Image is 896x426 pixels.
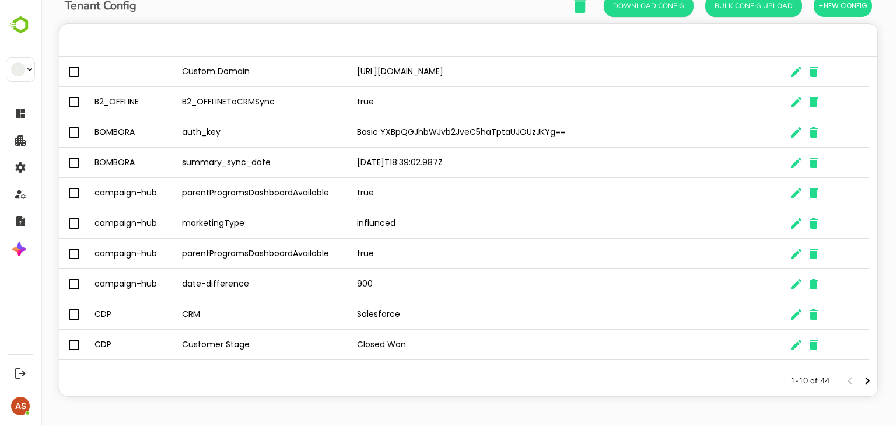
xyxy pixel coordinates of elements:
[135,330,310,360] div: Customer Stage
[310,330,741,360] div: Closed Won
[310,299,741,330] div: Salesforce
[48,87,135,117] div: B2_OFFLINE
[135,87,310,117] div: B2_OFFLINEToCRMSync
[135,148,310,178] div: summary_sync_date
[135,239,310,269] div: parentProgramsDashboardAvailable
[135,208,310,239] div: marketingType
[310,208,741,239] div: influnced
[6,14,36,36] img: BambooboxLogoMark.f1c84d78b4c51b1a7b5f700c9845e183.svg
[135,178,310,208] div: parentProgramsDashboardAvailable
[48,117,135,148] div: BOMBORA
[310,117,741,148] div: Basic YXBpQGJhbWJvb2JveC5haTptaUJOUzJKYg==
[48,330,135,360] div: CDP
[48,239,135,269] div: campaign-hub
[310,269,741,299] div: 900
[818,372,835,390] button: Next page
[310,87,741,117] div: true
[48,299,135,330] div: CDP
[48,148,135,178] div: BOMBORA
[310,57,741,87] div: [URL][DOMAIN_NAME]
[750,375,789,387] p: 1-10 of 44
[11,62,25,76] div: __
[12,365,28,381] button: Logout
[135,299,310,330] div: CRM
[135,117,310,148] div: auth_key
[135,269,310,299] div: date-difference
[310,148,741,178] div: [DATE]T18:39:02.987Z
[48,208,135,239] div: campaign-hub
[48,178,135,208] div: campaign-hub
[135,57,310,87] div: Custom Domain
[310,239,741,269] div: true
[18,23,837,397] div: The User Data
[48,269,135,299] div: campaign-hub
[310,178,741,208] div: true
[11,397,30,415] div: AS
